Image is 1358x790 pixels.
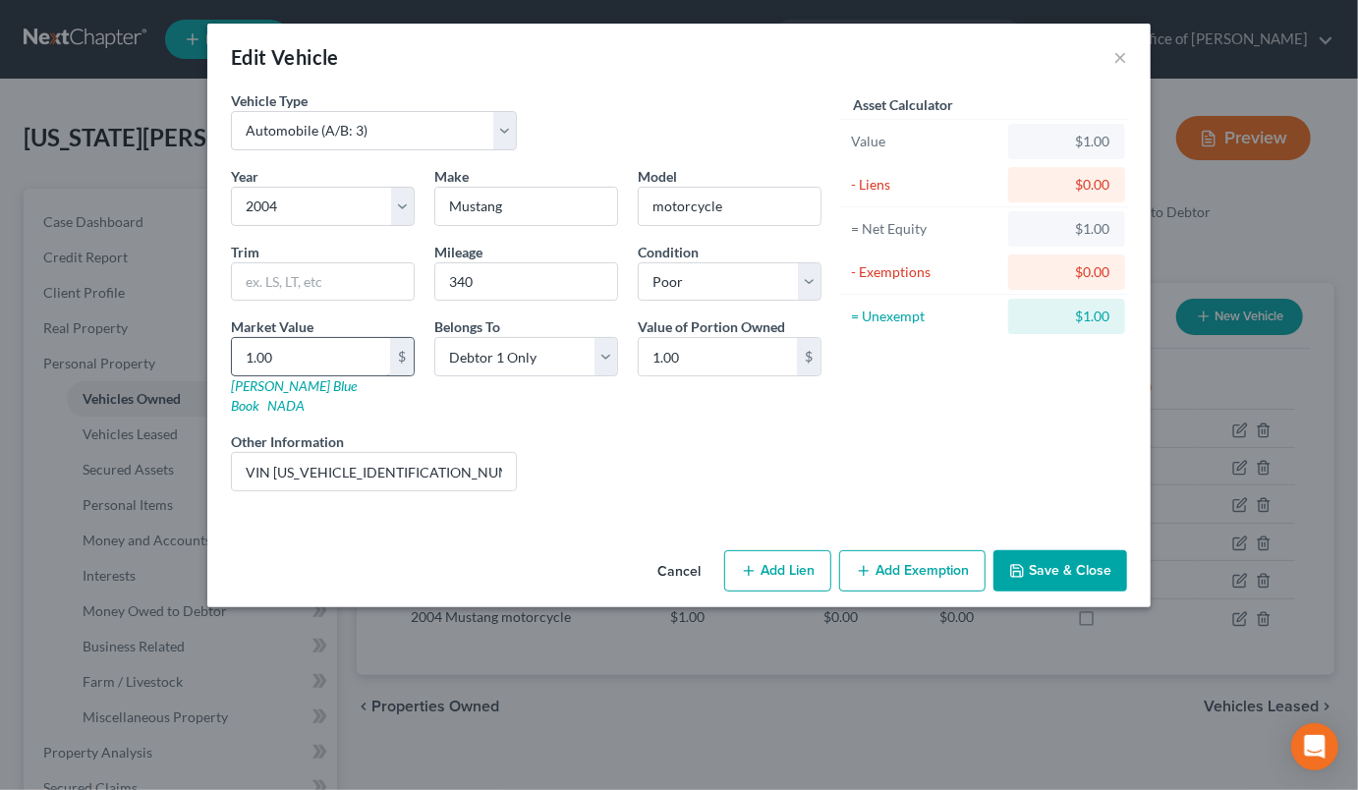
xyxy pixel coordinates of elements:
label: Trim [231,242,259,262]
button: Cancel [642,552,716,592]
label: Other Information [231,431,344,452]
div: = Unexempt [851,307,999,326]
label: Model [638,166,677,187]
div: $0.00 [1024,175,1109,195]
label: Year [231,166,258,187]
label: Mileage [434,242,482,262]
input: (optional) [232,453,516,490]
input: ex. LS, LT, etc [232,263,414,301]
a: NADA [267,397,305,414]
div: Open Intercom Messenger [1291,723,1338,770]
label: Market Value [231,316,313,337]
label: Value of Portion Owned [638,316,785,337]
input: -- [435,263,617,301]
div: $1.00 [1024,132,1109,151]
button: × [1113,45,1127,69]
span: Belongs To [434,318,500,335]
label: Vehicle Type [231,90,308,111]
div: Value [851,132,999,151]
button: Add Exemption [839,550,986,592]
input: ex. Nissan [435,188,617,225]
div: $ [797,338,820,375]
div: $ [390,338,414,375]
div: = Net Equity [851,219,999,239]
input: 0.00 [232,338,390,375]
div: $1.00 [1024,219,1109,239]
button: Add Lien [724,550,831,592]
div: Edit Vehicle [231,43,339,71]
span: Make [434,168,469,185]
div: - Liens [851,175,999,195]
div: - Exemptions [851,262,999,282]
label: Condition [638,242,699,262]
a: [PERSON_NAME] Blue Book [231,377,357,414]
input: ex. Altima [639,188,820,225]
button: Save & Close [993,550,1127,592]
label: Asset Calculator [853,94,953,115]
div: $1.00 [1024,307,1109,326]
input: 0.00 [639,338,797,375]
div: $0.00 [1024,262,1109,282]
